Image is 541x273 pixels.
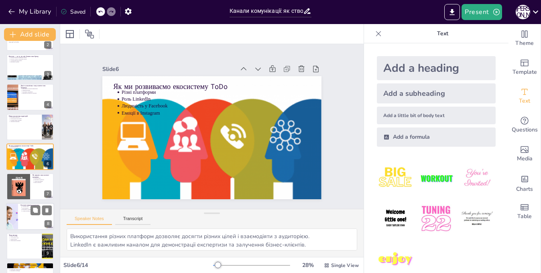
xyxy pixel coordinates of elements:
span: Position [85,29,94,39]
p: Людяність у Facebook [122,103,310,109]
p: Потреби бізнес-клієнтів [10,119,39,121]
div: 4 [6,84,54,110]
div: 7 [6,173,54,200]
div: Get real-time input from your audience [508,111,541,140]
p: Спеціалізації [10,267,51,269]
p: Ефективність контент-маркетингу [22,88,51,90]
div: 3 [44,71,51,78]
p: Теми місяця [9,234,40,237]
div: 2 [44,41,51,49]
p: Освітні матеріали [22,210,52,212]
textarea: Використання різних платформ дозволяє досягти різних цілей і взаємодіяти з аудиторією. LinkedIn є... [67,229,357,251]
div: Add a little bit of body text [377,107,496,124]
span: Theme [515,39,534,48]
p: Взаємодія з аудиторією [10,269,51,270]
button: Present [462,4,502,20]
div: 5 [44,131,51,138]
p: Людяність у Facebook [10,149,51,151]
img: 6.jpeg [458,200,496,237]
div: Add images, graphics, shapes or video [508,140,541,168]
span: Media [517,154,533,163]
p: Роль LinkedIn [10,148,51,149]
p: Generated with [URL] [9,41,51,42]
p: Роль LinkedIn [122,96,310,103]
div: 5 [6,114,54,140]
img: 1.jpeg [377,160,414,197]
img: 5.jpeg [417,200,455,237]
p: Важливість корисного контенту [22,93,51,94]
div: Layout [63,28,76,40]
span: Table [517,212,532,221]
p: Text [385,24,500,43]
p: Важливість команди [10,270,51,271]
div: 8 [6,203,54,230]
p: Синхронність каналів [10,240,39,242]
p: Хто говорить від імені [PERSON_NAME] [9,264,51,266]
span: Questions [512,125,538,134]
p: Основні напрями контенту [20,204,52,206]
div: Add ready made slides [508,53,541,82]
div: Change the overall theme [508,24,541,53]
p: Контент формує сприйняття бренду [10,57,51,59]
span: Single View [331,262,359,269]
p: Фокус на темах [10,236,39,237]
p: Емоції в Instagram [10,151,51,152]
p: Актуальність тем [10,237,39,239]
p: Позитивне сприйняття [22,91,51,93]
p: Стратегічний інструмент [10,60,51,61]
button: Duplicate Slide [31,205,40,215]
button: Transcript [115,216,151,225]
p: Дані та аналітика: чому контент має значення [20,85,51,89]
div: 3 [6,54,54,81]
p: Важливість довіри [10,61,51,63]
p: Етапи процесу [34,178,51,179]
p: Як працює наш контент-механізм [33,174,51,178]
div: Add a heading [377,56,496,80]
input: Insert title [230,5,303,17]
p: Основні теми [22,206,52,207]
div: Add a formula [377,127,496,147]
button: My Library [6,5,55,18]
p: Важливість адаптації [34,179,51,181]
p: Контент — це те, як світ бачить наш бренд [9,55,51,58]
p: Різні канали комунікації [10,118,39,119]
div: Slide 6 / 14 [63,261,213,269]
div: 4 [44,101,51,108]
p: Ролі амбасадорів [10,265,51,267]
div: Add a subheading [377,83,496,103]
p: Емоції в Instagram [122,109,310,116]
p: Як ми розвиваємо екосистему ToDo [113,81,310,91]
p: Важливість кейсів [22,209,52,210]
p: Розуміння аудиторії [10,116,39,118]
div: Saved [61,8,85,16]
span: Template [513,68,537,77]
p: Якість контенту [34,182,51,184]
button: Export to PowerPoint [444,4,460,20]
div: Add a table [508,197,541,226]
div: Add charts and graphs [508,168,541,197]
div: 8 [45,220,52,227]
div: 6 [6,144,54,170]
p: Цілі контенту [22,207,52,209]
div: 9 [44,250,51,257]
p: Значення партнерів [10,121,39,122]
div: 6 [44,160,51,168]
p: Єдина історія [10,239,39,240]
div: А [PERSON_NAME] [516,5,530,19]
button: Speaker Notes [67,216,112,225]
p: Наша екосистема аудиторій [9,115,40,117]
div: 9 [6,233,54,259]
button: А [PERSON_NAME] [516,4,530,20]
p: Зниження витрат [22,90,51,91]
img: 3.jpeg [458,160,496,197]
button: Delete Slide [42,205,52,215]
p: Різні платформи [10,146,51,148]
button: Add slide [4,28,56,41]
p: Контент створює емоційний зв'язок [10,58,51,60]
p: Різні платформи [122,89,310,96]
div: Add text boxes [508,82,541,111]
div: Slide 6 [102,65,235,73]
p: Аналіз результатів [34,181,51,182]
img: 4.jpeg [377,200,414,237]
img: 2.jpeg [417,160,455,197]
